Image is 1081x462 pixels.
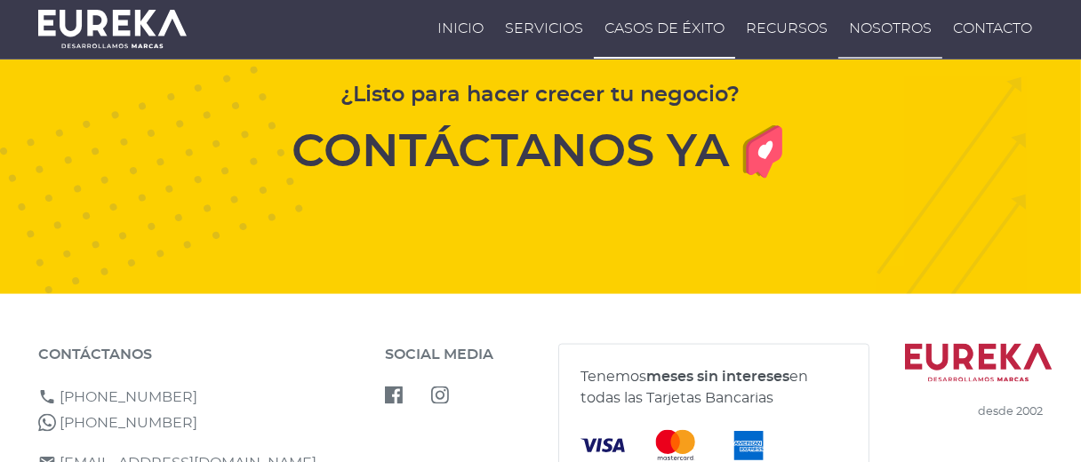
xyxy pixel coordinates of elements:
[978,403,1043,420] span: desde 2002
[581,366,847,409] div: Tenemos en todas las Tarjetas Bancarias
[999,377,1072,453] iframe: Cliengo Widget
[38,386,197,408] a: [PHONE_NUMBER]
[38,79,1043,111] p: ¿Listo para hacer crecer tu negocio?
[736,125,789,179] img: 2258e7e.svg
[292,125,789,180] a: CONTÁCTANOS YA
[385,344,523,365] div: Social Media
[38,344,349,365] div: Contáctanos
[38,412,197,434] a: [PHONE_NUMBER]
[646,370,789,384] strong: meses sin intereses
